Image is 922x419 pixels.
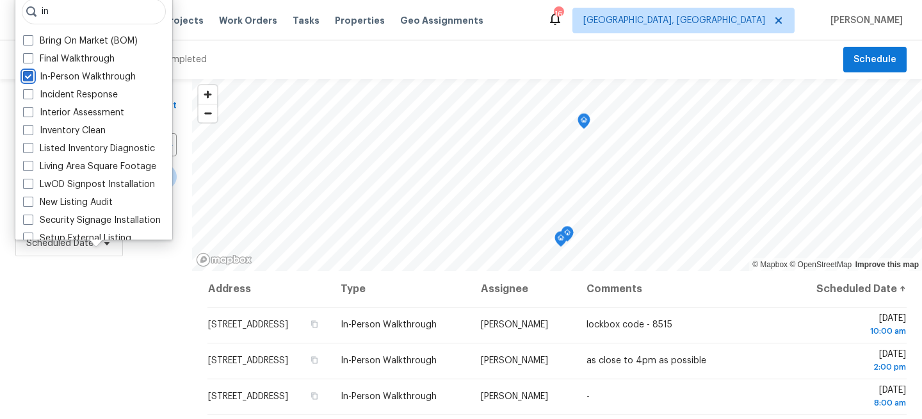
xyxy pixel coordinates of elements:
[192,79,922,271] canvas: Map
[23,178,155,191] label: LwOD Signpost Installation
[208,320,288,329] span: [STREET_ADDRESS]
[196,252,252,267] a: Mapbox homepage
[219,14,277,27] span: Work Orders
[853,52,896,68] span: Schedule
[855,260,919,269] a: Improve this map
[341,320,437,329] span: In-Person Walkthrough
[23,53,115,65] label: Final Walkthrough
[198,85,217,104] button: Zoom in
[400,14,483,27] span: Geo Assignments
[586,356,706,365] span: as close to 4pm as possible
[481,392,548,401] span: [PERSON_NAME]
[796,350,906,374] span: [DATE]
[26,237,93,250] span: Scheduled Date
[561,226,574,246] div: Map marker
[23,70,136,83] label: In-Person Walkthrough
[789,260,852,269] a: OpenStreetMap
[554,8,563,21] div: 16
[207,271,330,307] th: Address
[471,271,576,307] th: Assignee
[208,356,288,365] span: [STREET_ADDRESS]
[23,232,131,245] label: Setup External Listing
[583,14,765,27] span: [GEOGRAPHIC_DATA], [GEOGRAPHIC_DATA]
[335,14,385,27] span: Properties
[796,325,906,338] div: 10:00 am
[796,397,906,409] div: 8:00 am
[330,271,471,307] th: Type
[23,196,113,209] label: New Listing Audit
[341,392,437,401] span: In-Person Walkthrough
[796,361,906,374] div: 2:00 pm
[23,35,138,47] label: Bring On Market (BOM)
[554,231,567,251] div: Map marker
[796,314,906,338] span: [DATE]
[198,104,217,122] button: Zoom out
[578,113,590,133] div: Map marker
[23,142,155,155] label: Listed Inventory Diagnostic
[586,392,590,401] span: -
[576,271,786,307] th: Comments
[796,386,906,409] span: [DATE]
[586,320,672,329] span: lockbox code - 8515
[752,260,788,269] a: Mapbox
[293,16,319,25] span: Tasks
[843,47,907,73] button: Schedule
[309,390,320,402] button: Copy Address
[164,14,204,27] span: Projects
[341,356,437,365] span: In-Person Walkthrough
[481,356,548,365] span: [PERSON_NAME]
[23,88,118,101] label: Incident Response
[23,160,156,173] label: Living Area Square Footage
[786,271,907,307] th: Scheduled Date ↑
[309,318,320,330] button: Copy Address
[23,214,161,227] label: Security Signage Installation
[309,354,320,366] button: Copy Address
[23,106,124,119] label: Interior Assessment
[825,14,903,27] span: [PERSON_NAME]
[208,392,288,401] span: [STREET_ADDRESS]
[481,320,548,329] span: [PERSON_NAME]
[159,53,207,66] div: Completed
[23,124,106,137] label: Inventory Clean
